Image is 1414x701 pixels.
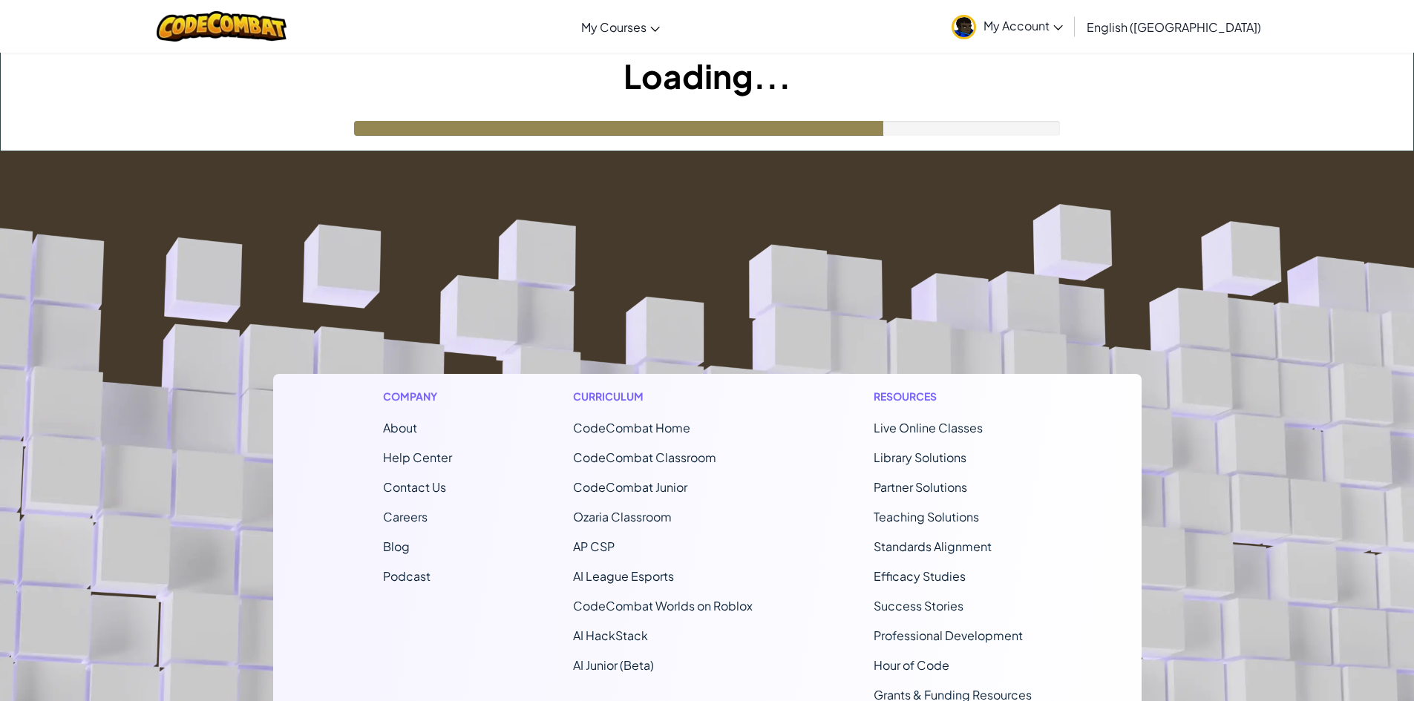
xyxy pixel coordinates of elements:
span: English ([GEOGRAPHIC_DATA]) [1087,19,1261,35]
a: Ozaria Classroom [573,509,672,524]
a: AP CSP [573,539,615,554]
a: Podcast [383,568,431,584]
a: Blog [383,539,410,554]
a: AI Junior (Beta) [573,657,654,673]
h1: Loading... [1,53,1413,99]
a: Success Stories [874,598,963,613]
span: My Courses [581,19,647,35]
span: Contact Us [383,479,446,495]
a: Live Online Classes [874,420,983,435]
a: Professional Development [874,628,1023,643]
a: Help Center [383,450,452,465]
a: Careers [383,509,428,524]
a: CodeCombat Worlds on Roblox [573,598,753,613]
a: Library Solutions [874,450,966,465]
h1: Curriculum [573,389,753,404]
a: About [383,420,417,435]
a: My Account [944,3,1070,50]
a: English ([GEOGRAPHIC_DATA]) [1079,7,1269,47]
a: CodeCombat Classroom [573,450,716,465]
img: CodeCombat logo [157,11,287,42]
a: CodeCombat Junior [573,479,687,495]
a: Hour of Code [874,657,949,673]
span: CodeCombat Home [573,420,690,435]
a: Partner Solutions [874,479,967,495]
a: Teaching Solutions [874,509,979,524]
h1: Company [383,389,452,404]
a: AI HackStack [573,628,648,643]
h1: Resources [874,389,1032,404]
a: AI League Esports [573,568,674,584]
a: My Courses [574,7,667,47]
span: My Account [983,18,1063,33]
a: Efficacy Studies [874,568,966,584]
img: avatar [952,15,976,39]
a: Standards Alignment [874,539,992,554]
